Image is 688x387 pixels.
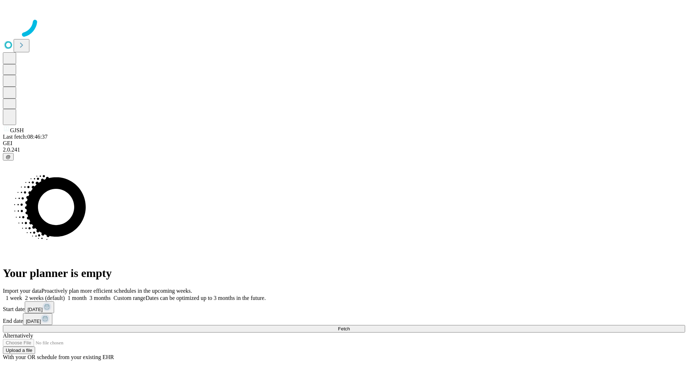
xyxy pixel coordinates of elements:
[26,319,41,324] span: [DATE]
[3,347,35,354] button: Upload a file
[3,134,48,140] span: Last fetch: 08:46:37
[42,288,192,294] span: Proactively plan more efficient schedules in the upcoming weeks.
[338,326,350,331] span: Fetch
[3,267,685,280] h1: Your planner is empty
[25,301,54,313] button: [DATE]
[10,127,24,133] span: GJSH
[3,313,685,325] div: End date
[6,154,11,159] span: @
[6,295,22,301] span: 1 week
[114,295,145,301] span: Custom range
[23,313,52,325] button: [DATE]
[3,147,685,153] div: 2.0.241
[145,295,266,301] span: Dates can be optimized up to 3 months in the future.
[3,333,33,339] span: Alternatively
[90,295,111,301] span: 3 months
[3,140,685,147] div: GEI
[25,295,65,301] span: 2 weeks (default)
[28,307,43,312] span: [DATE]
[3,325,685,333] button: Fetch
[3,153,14,161] button: @
[3,301,685,313] div: Start date
[3,288,42,294] span: Import your data
[68,295,87,301] span: 1 month
[3,354,114,360] span: With your OR schedule from your existing EHR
